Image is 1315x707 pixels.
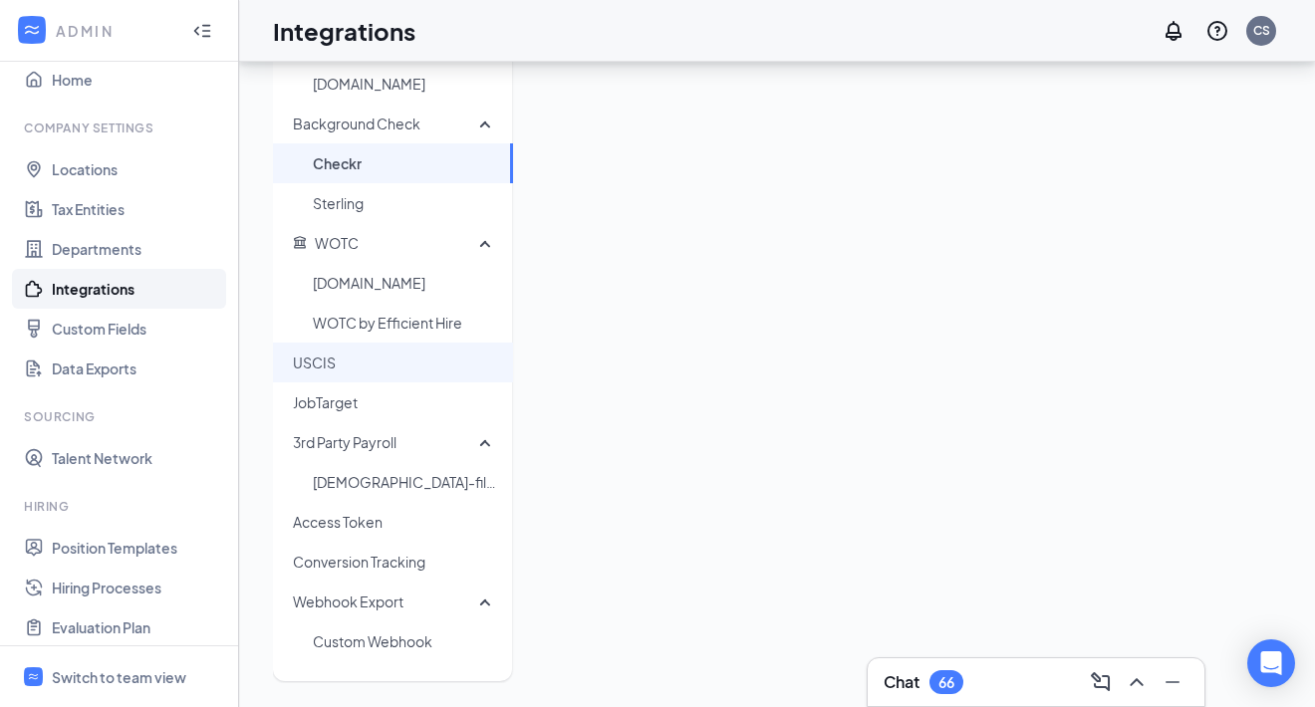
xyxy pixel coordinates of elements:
[56,21,174,41] div: ADMIN
[1162,19,1185,43] svg: Notifications
[22,20,42,40] svg: WorkstreamLogo
[1157,666,1188,698] button: Minimize
[313,143,497,183] span: Checkr
[293,235,307,249] svg: Government
[293,343,497,382] span: USCIS
[52,349,222,388] a: Data Exports
[313,183,497,223] span: Sterling
[52,309,222,349] a: Custom Fields
[24,408,218,425] div: Sourcing
[315,234,359,252] span: WOTC
[52,667,186,687] div: Switch to team view
[293,382,497,422] span: JobTarget
[273,14,415,48] h1: Integrations
[1089,670,1113,694] svg: ComposeMessage
[1253,22,1270,39] div: CS
[1247,639,1295,687] div: Open Intercom Messenger
[52,229,222,269] a: Departments
[293,433,396,451] span: 3rd Party Payroll
[293,115,420,132] span: Background Check
[1125,670,1149,694] svg: ChevronUp
[24,498,218,515] div: Hiring
[52,189,222,229] a: Tax Entities
[884,671,920,693] h3: Chat
[313,303,497,343] span: WOTC by Efficient Hire
[313,621,497,661] span: Custom Webhook
[313,263,497,303] span: [DOMAIN_NAME]
[52,149,222,189] a: Locations
[293,502,497,542] span: Access Token
[52,438,222,478] a: Talent Network
[1085,666,1117,698] button: ComposeMessage
[1205,19,1229,43] svg: QuestionInfo
[52,607,222,647] a: Evaluation Plan
[52,568,222,607] a: Hiring Processes
[313,64,497,104] span: [DOMAIN_NAME]
[52,528,222,568] a: Position Templates
[27,670,40,683] svg: WorkstreamLogo
[293,542,497,582] span: Conversion Tracking
[24,119,218,136] div: Company Settings
[52,60,222,100] a: Home
[192,21,212,41] svg: Collapse
[313,462,497,502] span: [DEMOGRAPHIC_DATA]-fil-A HR/Payroll
[938,674,954,691] div: 66
[1161,670,1184,694] svg: Minimize
[52,269,222,309] a: Integrations
[293,592,403,610] span: Webhook Export
[1121,666,1153,698] button: ChevronUp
